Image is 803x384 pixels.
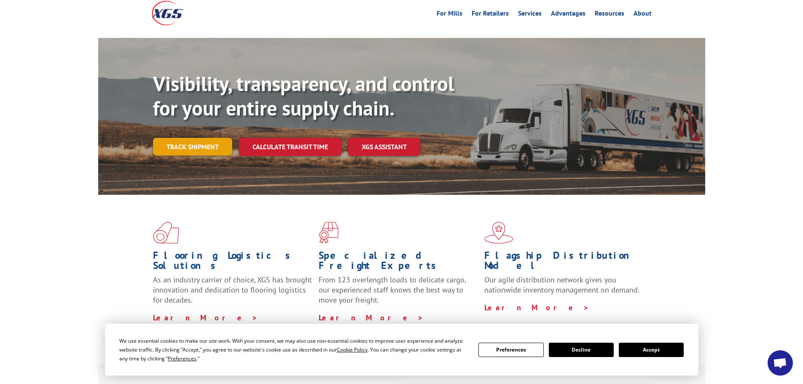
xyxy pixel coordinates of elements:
a: Learn More > [319,313,424,322]
a: Track shipment [153,138,232,156]
a: Advantages [551,10,585,19]
a: Learn More > [484,303,589,312]
b: Visibility, transparency, and control for your entire supply chain. [153,70,454,121]
div: We use essential cookies to make our site work. With your consent, we may also use non-essential ... [119,336,468,363]
a: For Retailers [472,10,509,19]
span: Preferences [168,355,196,362]
img: xgs-icon-flagship-distribution-model-red [484,222,513,244]
a: For Mills [437,10,462,19]
button: Preferences [478,343,543,357]
button: Decline [549,343,614,357]
a: Open chat [768,350,793,376]
h1: Specialized Freight Experts [319,250,478,275]
div: Cookie Consent Prompt [105,324,698,376]
a: XGS ASSISTANT [348,138,420,156]
a: About [634,10,652,19]
a: Services [518,10,542,19]
a: Learn More > [153,313,258,322]
img: xgs-icon-total-supply-chain-intelligence-red [153,222,179,244]
h1: Flooring Logistics Solutions [153,250,312,275]
span: As an industry carrier of choice, XGS has brought innovation and dedication to flooring logistics... [153,275,312,305]
p: From 123 overlength loads to delicate cargo, our experienced staff knows the best way to move you... [319,275,478,312]
a: Resources [595,10,624,19]
a: Calculate transit time [239,138,341,156]
span: Cookie Policy [337,346,368,353]
span: Our agile distribution network gives you nationwide inventory management on demand. [484,275,639,295]
button: Accept [619,343,684,357]
img: xgs-icon-focused-on-flooring-red [319,222,338,244]
h1: Flagship Distribution Model [484,250,644,275]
